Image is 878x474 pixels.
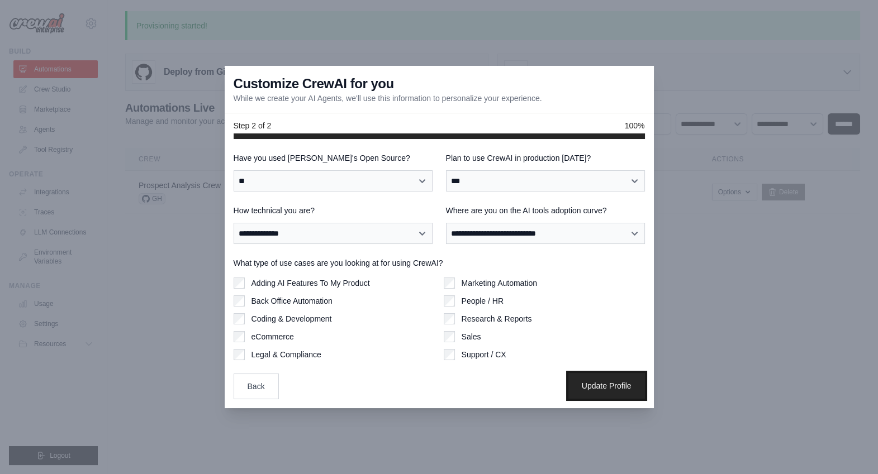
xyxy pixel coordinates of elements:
[234,93,542,104] p: While we create your AI Agents, we'll use this information to personalize your experience.
[462,313,532,324] label: Research & Reports
[446,152,645,164] label: Plan to use CrewAI in production [DATE]?
[251,277,370,289] label: Adding AI Features To My Product
[251,295,333,307] label: Back Office Automation
[234,257,645,269] label: What type of use cases are you looking at for using CrewAI?
[446,205,645,216] label: Where are you on the AI tools adoption curve?
[234,374,279,399] button: Back
[462,349,506,360] label: Support / CX
[234,120,272,131] span: Step 2 of 2
[234,75,394,93] h3: Customize CrewAI for you
[251,313,332,324] label: Coding & Development
[234,152,433,164] label: Have you used [PERSON_NAME]'s Open Source?
[234,205,433,216] label: How technical you are?
[462,295,504,307] label: People / HR
[568,373,645,399] button: Update Profile
[251,331,294,342] label: eCommerce
[462,277,537,289] label: Marketing Automation
[251,349,321,360] label: Legal & Compliance
[462,331,481,342] label: Sales
[625,120,645,131] span: 100%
